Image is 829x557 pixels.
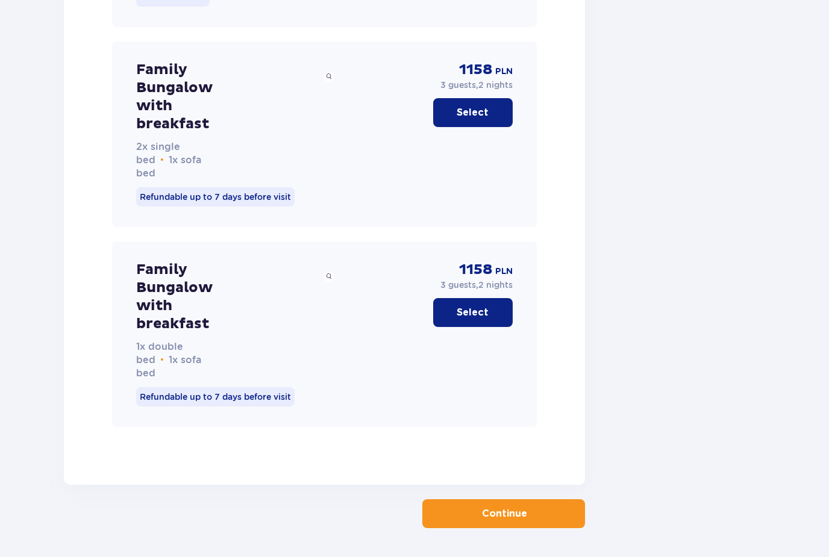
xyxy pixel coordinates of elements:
[136,387,295,406] p: Refundable up to 7 days before visit
[482,507,527,520] p: Continue
[440,279,513,291] p: 3 guests , 2 nights
[136,261,219,333] p: Family Bungalow with breakfast
[136,354,201,379] span: 1x sofa bed
[459,261,493,279] span: 1158
[136,341,183,366] span: 1x double bed
[160,354,164,366] span: •
[433,298,513,327] button: Select
[160,154,164,166] span: •
[457,306,489,319] p: Select
[422,499,585,528] button: Continue
[459,61,493,79] span: 1158
[136,187,295,207] p: Refundable up to 7 days before visit
[136,61,219,133] p: Family Bungalow with breakfast
[457,106,489,119] p: Select
[495,266,513,278] span: PLN
[136,154,201,179] span: 1x sofa bed
[495,66,513,78] span: PLN
[136,141,180,166] span: 2x single bed
[433,98,513,127] button: Select
[440,79,513,91] p: 3 guests , 2 nights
